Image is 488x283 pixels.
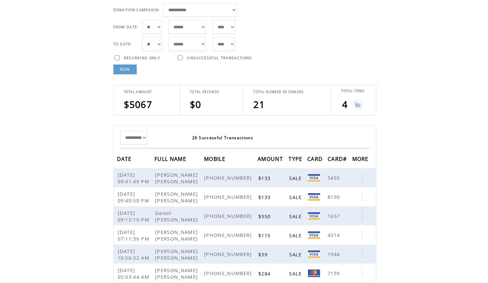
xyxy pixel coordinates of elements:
span: AMOUNT [258,154,285,166]
span: MORE [352,154,370,166]
a: AMOUNT [258,157,285,161]
span: TOTAL REFUNDS [190,90,219,94]
span: [PERSON_NAME] [PERSON_NAME] [155,267,199,280]
span: TOTAL AMOUNT [124,90,152,94]
span: SALE [289,175,303,181]
a: DATE [117,157,133,161]
span: SALE [289,232,303,239]
a: CARD [307,157,324,161]
span: SALE [289,213,303,219]
span: [PHONE_NUMBER] [204,174,254,181]
img: Mastercard [308,270,320,277]
span: MOBILE [204,154,227,166]
span: 5455 [328,174,341,181]
span: 26 Successful Transactions [192,135,253,141]
a: MOBILE [204,157,227,161]
span: [DATE] 09:12:10 PM [118,210,151,223]
span: TOTAL NUMBER OF DONORS [253,90,304,94]
span: [PHONE_NUMBER] [204,251,254,257]
span: UNSUCCESSFUL TRANSACTIONS [187,56,252,60]
span: [PERSON_NAME] [PERSON_NAME] [155,171,199,185]
span: [DATE] 07:11:36 PM [118,229,151,242]
span: [DATE] 10:56:32 AM [118,248,151,261]
span: $115 [258,232,272,239]
span: 1944 [328,251,341,257]
span: [PERSON_NAME] [PERSON_NAME] [155,191,199,204]
span: 8190 [328,193,341,200]
a: FULL NAME [154,157,188,161]
img: View graph [354,100,362,109]
span: [DATE] 09:40:50 PM [118,191,151,204]
span: [PHONE_NUMBER] [204,193,254,200]
span: [DATE] 09:41:49 PM [118,171,151,185]
span: 4314 [328,232,341,238]
span: DONATION CAMPAIGN: [113,8,160,12]
span: $133 [258,194,272,200]
a: RUN [113,64,137,74]
img: Visa [308,174,320,182]
span: [DATE] 05:03:44 AM [118,267,151,280]
span: $284 [258,270,272,277]
a: TYPE [289,157,304,161]
span: FROM DATE: [113,25,139,29]
span: DATE [117,154,133,166]
span: 4 [342,98,348,111]
span: TYPE [289,154,304,166]
span: RECURRING ONLY [124,56,160,60]
img: Visa [308,212,320,220]
span: SALE [289,251,303,258]
span: [PHONE_NUMBER] [204,232,254,238]
span: $0 [190,98,201,111]
span: [PERSON_NAME] [PERSON_NAME] [155,248,199,261]
span: CARD# [328,154,349,166]
img: Visa [308,193,320,201]
span: CARD [307,154,324,166]
span: [PERSON_NAME] [PERSON_NAME] [155,229,199,242]
span: $39 [258,251,269,258]
span: [PHONE_NUMBER] [204,270,254,276]
span: Davon [PERSON_NAME] [155,210,199,223]
span: $133 [258,175,272,181]
span: SALE [289,270,303,277]
img: Visa [308,231,320,239]
span: TOTAL ITEMS [341,89,364,93]
span: [PHONE_NUMBER] [204,213,254,219]
span: FULL NAME [154,154,188,166]
span: SALE [289,194,303,200]
span: $5067 [124,98,152,111]
span: 7139 [328,270,341,276]
img: Visa [308,250,320,258]
span: TO DATE: [113,42,132,46]
span: 1657 [328,213,341,219]
span: $350 [258,213,272,219]
span: 21 [253,98,265,111]
a: CARD# [328,157,349,161]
